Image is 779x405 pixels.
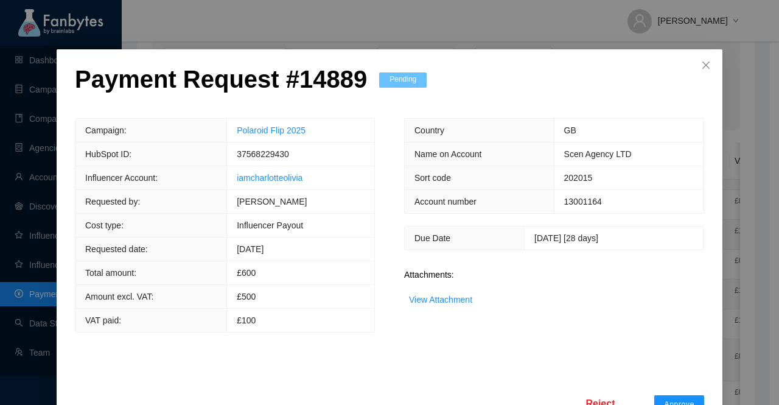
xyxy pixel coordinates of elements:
span: £500 [237,292,256,301]
span: VAT paid: [85,315,121,325]
span: Scen Agency LTD [564,149,632,159]
span: [DATE] [237,244,264,254]
span: [DATE] [28 days] [534,233,598,243]
span: [PERSON_NAME] [237,197,307,206]
span: Name on Account [414,149,482,159]
span: Total amount: [85,268,136,278]
span: Amount excl. VAT: [85,292,153,301]
span: Campaign: [85,125,127,135]
span: Requested date: [85,244,148,254]
span: Requested by: [85,197,140,206]
a: Polaroid Flip 2025 [237,125,306,135]
span: Country [414,125,444,135]
span: close [701,60,711,70]
p: Payment Request # 14889 [75,65,367,94]
span: 202015 [564,173,593,183]
span: Due Date [414,233,450,243]
span: Pending [379,72,427,88]
span: Sort code [414,173,451,183]
span: Influencer Account: [85,173,158,183]
span: £ 600 [237,268,256,278]
span: 37568229430 [237,149,289,159]
span: Account number [414,197,477,206]
a: View Attachment [409,295,472,305]
button: Close [690,49,722,82]
span: GB [564,125,576,135]
span: 13001164 [564,197,602,206]
span: Cost type: [85,220,124,230]
span: Influencer Payout [237,220,303,230]
span: £100 [237,315,256,325]
a: iamcharlotteolivia [237,173,302,183]
span: HubSpot ID: [85,149,131,159]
